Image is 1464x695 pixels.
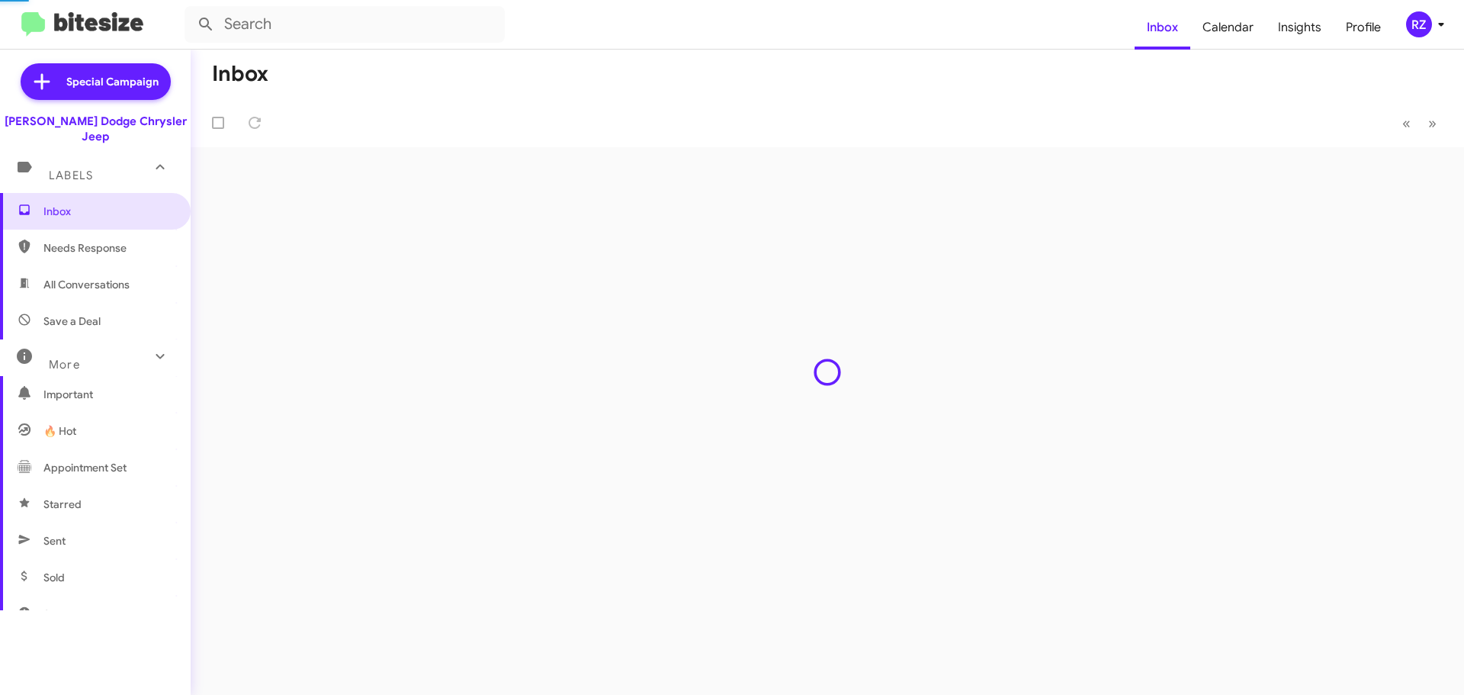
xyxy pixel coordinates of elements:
span: Labels [49,169,93,182]
span: All Conversations [43,277,130,292]
a: Inbox [1135,5,1190,50]
a: Profile [1334,5,1393,50]
span: Special Campaign [66,74,159,89]
span: Sold [43,570,65,585]
span: Save a Deal [43,314,101,329]
button: RZ [1393,11,1447,37]
a: Calendar [1190,5,1266,50]
input: Search [185,6,505,43]
span: » [1428,114,1437,133]
span: Appointment Set [43,460,127,475]
span: Sent [43,533,66,549]
span: « [1402,114,1411,133]
button: Previous [1393,108,1420,139]
h1: Inbox [212,62,268,86]
span: Inbox [43,204,173,219]
span: 🔥 Hot [43,423,76,439]
a: Insights [1266,5,1334,50]
a: Special Campaign [21,63,171,100]
span: More [49,358,80,372]
span: Important [43,387,173,402]
span: Needs Response [43,240,173,256]
nav: Page navigation example [1394,108,1446,139]
span: Sold Responded [43,607,124,622]
span: Starred [43,497,82,512]
div: RZ [1406,11,1432,37]
button: Next [1419,108,1446,139]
